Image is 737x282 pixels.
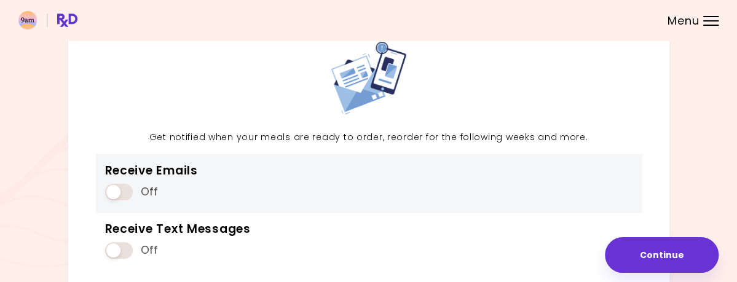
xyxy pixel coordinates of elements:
span: Off [141,244,159,257]
img: RxDiet [18,11,77,29]
div: Receive Text Messages [105,222,251,237]
div: Receive Emails [105,163,198,179]
button: Continue [605,237,719,273]
span: Off [141,186,159,198]
span: Menu [668,15,699,26]
p: Get notified when your meals are ready to order, reorder for the following weeks and more. [96,130,642,145]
